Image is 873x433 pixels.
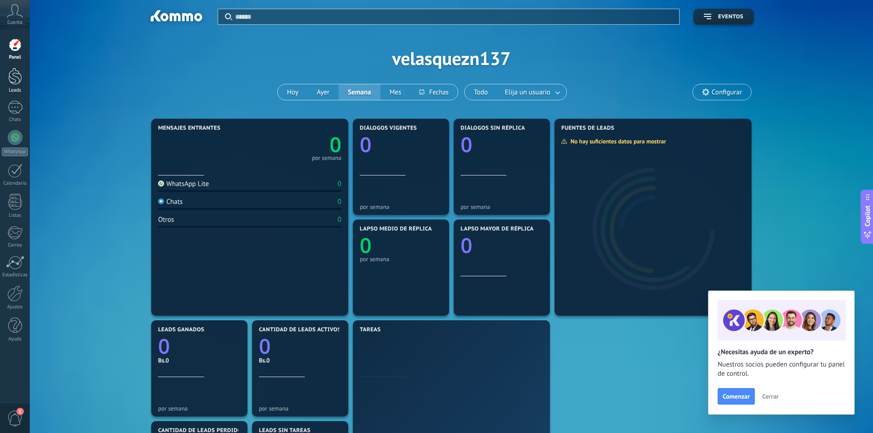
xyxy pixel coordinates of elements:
[278,84,307,100] button: Hoy
[2,148,28,156] div: WhatsApp
[461,203,543,210] div: por semana
[158,125,220,132] span: Mensajes entrantes
[461,226,533,232] span: Lapso mayor de réplica
[2,242,28,248] div: Correo
[465,84,497,100] button: Todo
[360,203,442,210] div: por semana
[360,226,432,232] span: Lapso medio de réplica
[693,9,754,25] button: Eventos
[461,131,472,159] text: 0
[259,356,341,364] div: Bs.0
[158,197,183,206] div: Chats
[360,231,372,259] text: 0
[497,84,566,100] button: Elija un usuario
[259,332,271,360] text: 0
[360,125,417,132] span: Diálogos vigentes
[2,117,28,123] div: Chats
[158,198,164,204] img: Chats
[250,131,341,159] a: 0
[158,405,241,412] div: por semana
[259,405,341,412] div: por semana
[723,393,750,400] span: Comenzar
[158,332,241,360] a: 0
[339,84,380,100] button: Semana
[380,84,411,100] button: Mes
[2,336,28,342] div: Ayuda
[718,360,845,378] span: Nuestros socios pueden configurar tu panel de control.
[718,388,755,405] button: Comenzar
[461,125,525,132] span: Diálogos sin réplica
[360,256,442,263] div: por semana
[712,88,742,96] span: Configurar
[360,131,372,159] text: 0
[259,327,341,333] span: Cantidad de leads activos
[329,131,341,159] text: 0
[2,88,28,93] div: Leads
[718,348,845,356] h2: ¿Necesitas ayuda de un experto?
[762,393,779,400] span: Cerrar
[2,55,28,60] div: Panel
[259,332,341,360] a: 0
[158,181,164,186] img: WhatsApp Lite
[7,20,22,26] span: Cuenta
[338,197,341,206] div: 0
[2,304,28,310] div: Ajustes
[2,272,28,278] div: Estadísticas
[561,125,615,132] span: Fuentes de leads
[2,181,28,186] div: Calendario
[561,137,672,145] div: No hay suficientes datos para mostrar
[158,356,241,364] div: Bs.0
[158,180,209,188] div: WhatsApp Lite
[461,231,472,259] text: 0
[410,84,457,100] button: Fechas
[863,205,872,226] span: Copilot
[758,389,783,403] button: Cerrar
[158,215,174,224] div: Otros
[503,86,552,99] span: Elija un usuario
[360,327,381,333] span: Tareas
[338,180,341,188] div: 0
[16,408,24,415] span: 1
[2,213,28,219] div: Listas
[312,156,341,160] div: por semana
[718,14,743,20] span: Eventos
[158,332,170,360] text: 0
[307,84,339,100] button: Ayer
[158,327,204,333] span: Leads ganados
[338,215,341,224] div: 0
